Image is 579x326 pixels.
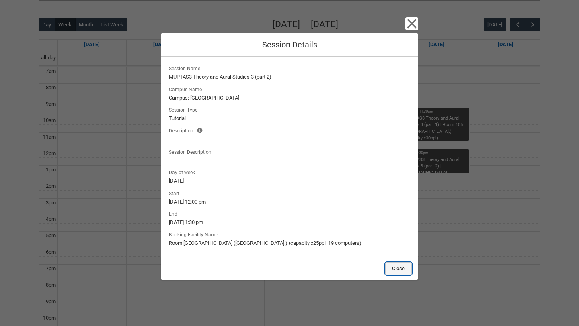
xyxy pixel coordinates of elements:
span: Session Details [262,40,317,49]
span: Session Name [169,63,203,72]
span: Session Description [169,147,215,156]
lightning-formatted-text: [DATE] 12:00 pm [169,198,410,206]
lightning-formatted-text: Room [GEOGRAPHIC_DATA] ([GEOGRAPHIC_DATA].) (capacity x25ppl, 19 computers) [169,239,410,247]
span: Booking Facility Name [169,230,221,238]
span: Description [169,126,197,134]
span: End [169,209,181,218]
span: Start [169,188,183,197]
span: Session Type [169,105,201,114]
lightning-formatted-text: Tutorial [169,114,410,122]
lightning-formatted-text: [DATE] 1:30 pm [169,218,410,226]
lightning-formatted-text: [DATE] [169,177,410,185]
lightning-formatted-text: MUPTAS3 Theory and Aural Studies 3 (part 2) [169,73,410,81]
button: Close [385,262,412,275]
lightning-formatted-text: Campus: [GEOGRAPHIC_DATA] [169,94,410,102]
button: Close [405,17,418,30]
span: Day of week [169,167,198,176]
span: Campus Name [169,84,205,93]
